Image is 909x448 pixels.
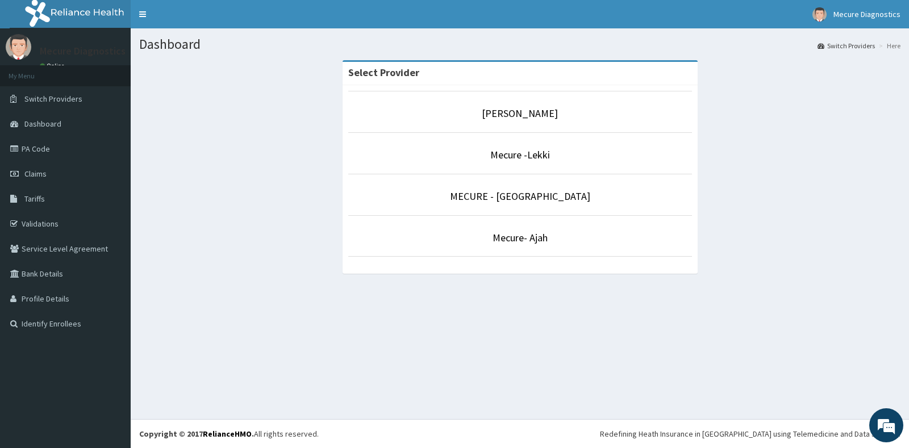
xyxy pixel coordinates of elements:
strong: Select Provider [348,66,419,79]
span: Dashboard [24,119,61,129]
footer: All rights reserved. [131,419,909,448]
a: Mecure- Ajah [493,231,548,244]
a: Mecure -Lekki [490,148,550,161]
strong: Copyright © 2017 . [139,429,254,439]
span: Switch Providers [24,94,82,104]
a: RelianceHMO [203,429,252,439]
h1: Dashboard [139,37,900,52]
img: User Image [6,34,31,60]
a: [PERSON_NAME] [482,107,558,120]
a: MECURE - [GEOGRAPHIC_DATA] [450,190,590,203]
li: Here [876,41,900,51]
img: User Image [812,7,827,22]
span: Claims [24,169,47,179]
span: Tariffs [24,194,45,204]
span: Mecure Diagnostics [833,9,900,19]
p: Mecure Diagnostics [40,46,126,56]
a: Switch Providers [818,41,875,51]
a: Online [40,62,67,70]
div: Redefining Heath Insurance in [GEOGRAPHIC_DATA] using Telemedicine and Data Science! [600,428,900,439]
